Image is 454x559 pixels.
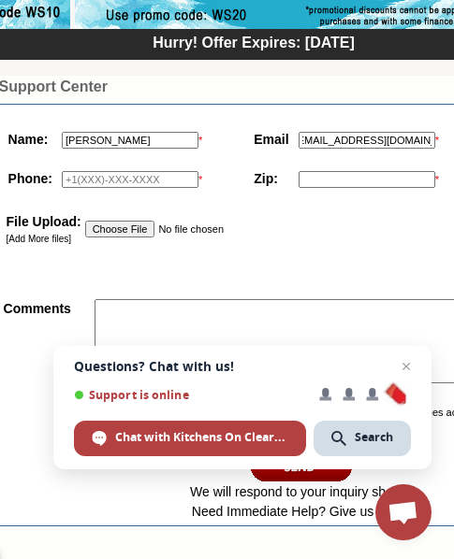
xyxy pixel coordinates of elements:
[62,171,198,188] input: +1(XXX)-XXX-XXXX
[254,132,288,147] strong: Email
[7,214,81,229] strong: File Upload:
[4,301,71,316] strong: Comments
[190,484,413,519] span: We will respond to your inquiry shortly. Need Immediate Help? Give us a call.
[355,429,393,446] span: Search
[314,421,411,456] span: Search
[8,132,49,147] strong: Name:
[115,429,288,446] span: Chat with Kitchens On Clearance
[254,171,278,186] strong: Zip:
[74,359,411,374] span: Questions? Chat with us!
[74,421,306,456] span: Chat with Kitchens On Clearance
[8,171,52,186] strong: Phone:
[7,234,71,244] a: [Add More files]
[375,484,432,540] a: Open chat
[74,388,306,402] span: Support is online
